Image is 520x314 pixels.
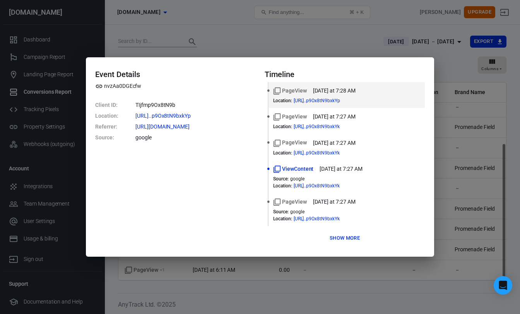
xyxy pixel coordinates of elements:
[95,110,134,121] dt: Location :
[273,150,292,156] dt: Location :
[320,165,362,173] time: 2025-09-09T07:27:44-07:00
[273,124,292,129] dt: Location :
[313,139,356,147] time: 2025-09-09T07:27:46-07:00
[273,165,313,173] span: Standard event name
[95,82,141,90] span: Property
[294,184,354,188] span: https://www.promenadefield.com/products/cafe-au-lait-glass-can-cup?srsltid=AfmBOopHUxtgrvbyGOIkK-...
[294,124,354,129] span: https://www.promenadefield.com/collections/iced-coffee-glass?_atid=nvzAa0DGEcfwTIjfmp9Ox8tN9bxkYk
[273,198,307,206] span: Standard event name
[273,216,292,221] dt: Location :
[294,151,354,155] span: https://www.promenadefield.com/?_atid=nvzAa0DGEcfwTIjfmp9Ox8tN9bxkYk
[273,176,289,182] dt: Source :
[95,100,134,110] dt: Client ID :
[135,100,255,110] dd: TIjfmp9Ox8tN9b
[273,98,292,103] dt: Location :
[313,198,356,206] time: 2025-09-09T07:27:44-07:00
[273,87,307,95] span: Standard event name
[135,121,255,132] dd: https://www.google.com/
[328,232,362,244] button: Show more
[273,209,289,214] dt: Source :
[290,176,304,182] span: google
[95,121,134,132] dt: Referrer :
[494,276,512,295] div: Open Intercom Messenger
[294,216,354,221] span: https://www.promenadefield.com/products/cafe-au-lait-glass-can-cup?srsltid=AfmBOopHUxtgrvbyGOIkK-...
[313,87,356,95] time: 2025-09-09T07:28:15-07:00
[313,113,356,121] time: 2025-09-09T07:27:54-07:00
[273,113,307,121] span: Standard event name
[290,209,304,214] span: google
[294,98,354,103] span: https://www.promenadefield.com/?_atid=nvzAa0DGEcfwTIjfmp9Ox8tN9bxkYp
[273,139,307,147] span: Standard event name
[95,70,255,79] h4: Event Details
[265,70,425,79] h4: Timeline
[273,183,292,189] dt: Location :
[135,110,255,121] dd: https://www.promenadefield.com/?_atid=nvzAa0DGEcfwTIjfmp9Ox8tN9bxkYp
[135,124,204,129] span: https://www.google.com/
[135,113,205,118] span: https://www.promenadefield.com/?_atid=nvzAa0DGEcfwTIjfmp9Ox8tN9bxkYp
[135,132,255,143] dd: google
[95,132,134,143] dt: Source :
